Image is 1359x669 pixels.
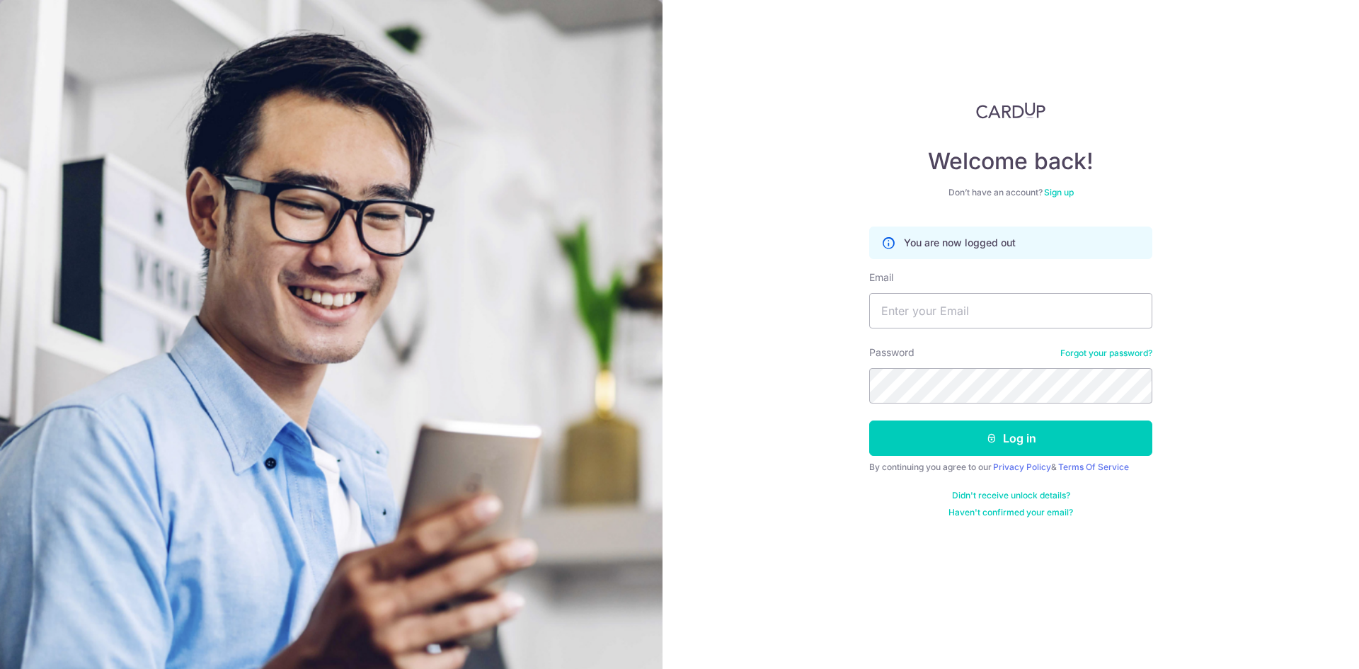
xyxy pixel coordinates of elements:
label: Password [869,345,914,360]
button: Log in [869,421,1152,456]
a: Didn't receive unlock details? [952,490,1070,501]
input: Enter your Email [869,293,1152,328]
a: Haven't confirmed your email? [948,507,1073,518]
a: Forgot your password? [1060,348,1152,359]
h4: Welcome back! [869,147,1152,176]
div: Don’t have an account? [869,187,1152,198]
label: Email [869,270,893,285]
img: CardUp Logo [976,102,1045,119]
div: By continuing you agree to our & [869,462,1152,473]
a: Sign up [1044,187,1074,198]
a: Privacy Policy [993,462,1051,472]
p: You are now logged out [904,236,1016,250]
a: Terms Of Service [1058,462,1129,472]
